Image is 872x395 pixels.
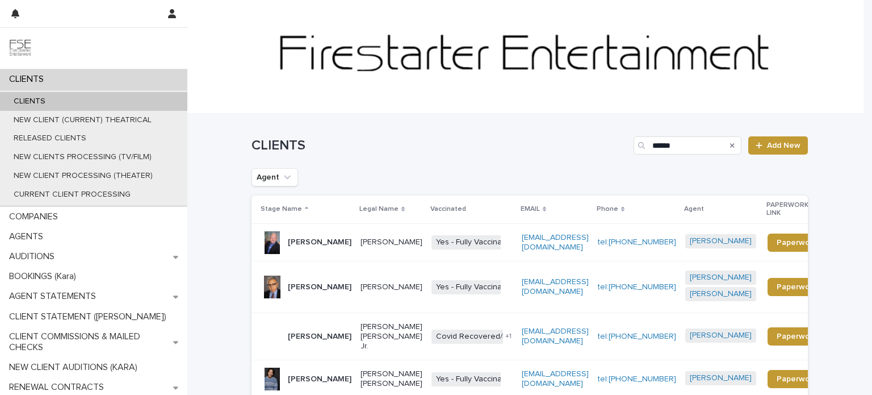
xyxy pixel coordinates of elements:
p: RENEWAL CONTRACTS [5,382,113,393]
p: [PERSON_NAME] [288,332,351,342]
tr: [PERSON_NAME][PERSON_NAME]Yes - Fully Vaccinated[EMAIL_ADDRESS][DOMAIN_NAME]tel:[PHONE_NUMBER][PE... [251,261,844,313]
span: Covid Recovered/Naturally Immune [431,330,569,344]
span: Add New [767,142,800,149]
p: AGENTS [5,231,52,242]
p: NEW CLIENTS PROCESSING (TV/FILM) [5,152,161,162]
p: CLIENT STATEMENT ([PERSON_NAME]) [5,311,175,322]
a: tel:[PHONE_NUMBER] [598,375,676,383]
p: Phone [597,203,618,215]
input: Search [634,136,741,155]
a: [EMAIL_ADDRESS][DOMAIN_NAME] [522,234,589,251]
p: RELEASED CLIENTS [5,134,95,143]
p: PAPERWORK LINK [766,199,820,220]
a: Paperwork [768,234,826,252]
a: Add New [748,136,808,155]
p: Vaccinated [430,203,466,215]
a: Paperwork [768,327,826,346]
p: [PERSON_NAME] [288,375,351,384]
a: tel:[PHONE_NUMBER] [598,283,676,291]
a: tel:[PHONE_NUMBER] [598,332,676,340]
p: CURRENT CLIENT PROCESSING [5,190,140,199]
a: tel:[PHONE_NUMBER] [598,238,676,246]
p: [PERSON_NAME] [360,238,422,247]
h1: CLIENTS [251,138,629,154]
span: Paperwork [777,283,817,291]
a: [PERSON_NAME] [690,236,752,246]
p: AGENT STATEMENTS [5,291,105,302]
p: Stage Name [261,203,302,215]
tr: [PERSON_NAME][PERSON_NAME]Yes - Fully Vaccinated[EMAIL_ADDRESS][DOMAIN_NAME]tel:[PHONE_NUMBER][PE... [251,223,844,261]
a: [EMAIL_ADDRESS][DOMAIN_NAME] [522,327,589,345]
button: Agent [251,168,298,186]
p: NEW CLIENT AUDITIONS (KARA) [5,362,146,373]
p: NEW CLIENT (CURRENT) THEATRICAL [5,115,161,125]
p: COMPANIES [5,211,67,222]
p: CLIENT COMMISSIONS & MAILED CHECKS [5,331,173,353]
p: CLIENTS [5,97,54,106]
p: [PERSON_NAME] [PERSON_NAME] [360,369,422,389]
span: Yes - Fully Vaccinated [431,280,518,294]
p: CLIENTS [5,74,53,85]
a: [EMAIL_ADDRESS][DOMAIN_NAME] [522,278,589,296]
a: [PERSON_NAME] [690,289,752,299]
a: [EMAIL_ADDRESS][DOMAIN_NAME] [522,370,589,388]
p: [PERSON_NAME] [PERSON_NAME] Jr. [360,322,422,351]
a: Paperwork [768,278,826,296]
span: + 1 [505,333,512,340]
p: [PERSON_NAME] [288,282,351,292]
a: [PERSON_NAME] [690,273,752,282]
span: Yes - Fully Vaccinated [431,235,518,250]
span: Paperwork [777,332,817,340]
a: [PERSON_NAME] [690,331,752,340]
a: Paperwork [768,370,826,388]
p: [PERSON_NAME] [360,282,422,292]
p: Legal Name [359,203,399,215]
tr: [PERSON_NAME][PERSON_NAME] [PERSON_NAME] Jr.Covid Recovered/Naturally Immune+1[EMAIL_ADDRESS][DOM... [251,313,844,360]
img: 9JgRvJ3ETPGCJDhvPVA5 [9,37,32,60]
p: AUDITIONS [5,251,64,262]
a: [PERSON_NAME] [690,373,752,383]
p: NEW CLIENT PROCESSING (THEATER) [5,171,162,181]
p: EMAIL [521,203,540,215]
p: Agent [684,203,704,215]
p: [PERSON_NAME] [288,238,351,247]
span: Paperwork [777,239,817,247]
span: Yes - Fully Vaccinated [431,372,518,386]
p: BOOKINGS (Kara) [5,271,85,282]
span: Paperwork [777,375,817,383]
